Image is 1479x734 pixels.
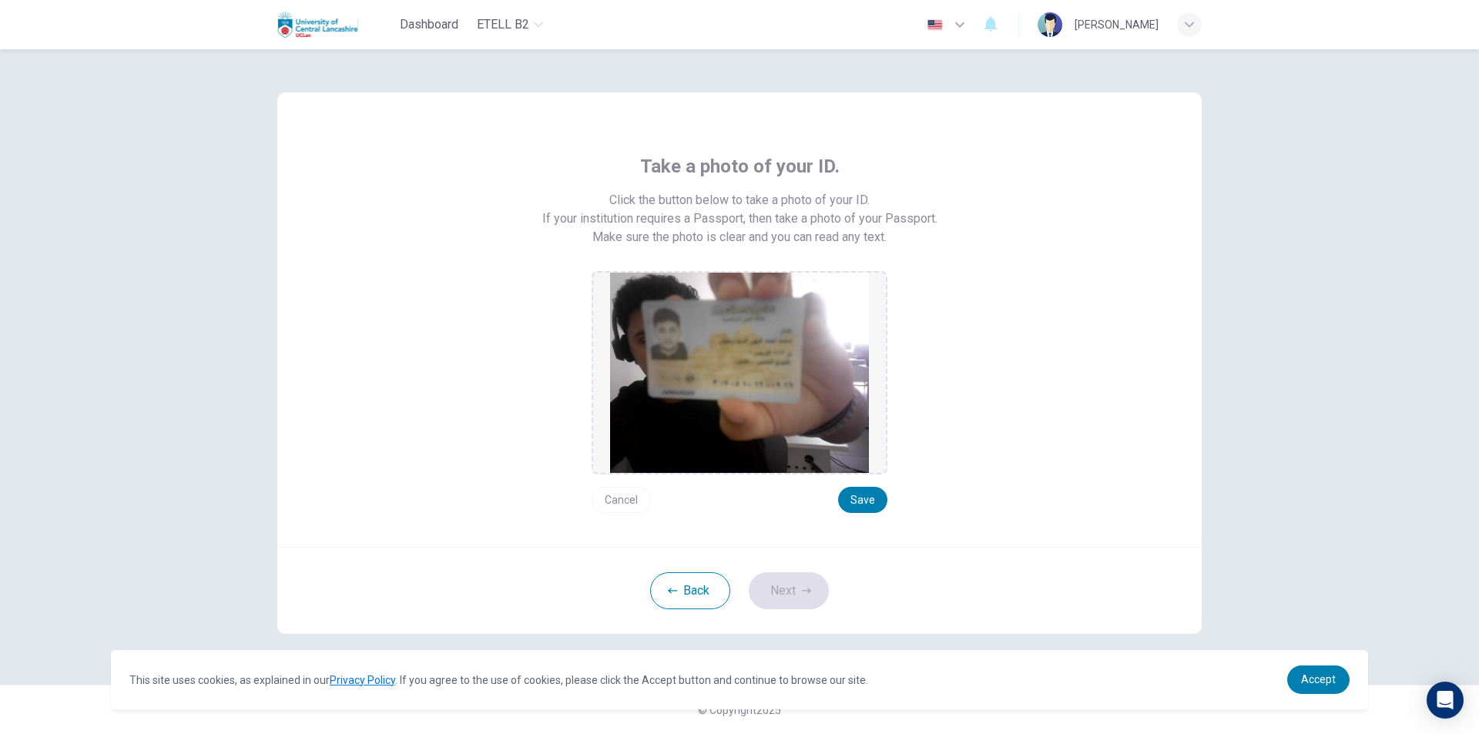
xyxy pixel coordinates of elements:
[1075,15,1159,34] div: [PERSON_NAME]
[650,572,730,609] button: Back
[129,674,868,686] span: This site uses cookies, as explained in our . If you agree to the use of cookies, please click th...
[400,15,458,34] span: Dashboard
[542,191,937,228] span: Click the button below to take a photo of your ID. If your institution requires a Passport, then ...
[838,487,887,513] button: Save
[277,9,394,40] a: Uclan logo
[1301,673,1336,685] span: Accept
[698,704,781,716] span: © Copyright 2025
[1427,682,1464,719] div: Open Intercom Messenger
[640,154,840,179] span: Take a photo of your ID.
[592,228,887,246] span: Make sure the photo is clear and you can read any text.
[610,273,869,473] img: preview screemshot
[592,487,651,513] button: Cancel
[471,11,549,39] button: eTELL B2
[330,674,395,686] a: Privacy Policy
[111,650,1368,709] div: cookieconsent
[1038,12,1062,37] img: Profile picture
[925,19,944,31] img: en
[477,15,529,34] span: eTELL B2
[1287,665,1350,694] a: dismiss cookie message
[277,9,358,40] img: Uclan logo
[394,11,464,39] button: Dashboard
